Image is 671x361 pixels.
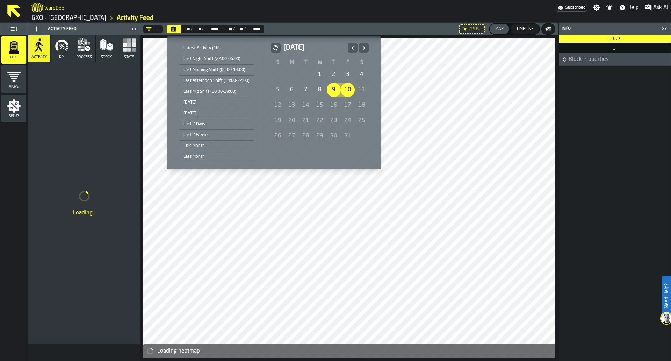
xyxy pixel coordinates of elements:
[271,83,285,97] div: Sunday, October 5, 2025
[299,114,313,128] div: Tuesday, October 21, 2025
[341,58,355,67] th: F
[359,43,369,53] button: Next
[327,98,341,112] div: Thursday, October 16, 2025
[179,120,254,128] div: Last 7 Days
[179,55,254,63] div: Last Night Shift (22:00-06:00)
[341,68,355,82] div: Friday, October 3, 2025
[327,83,341,97] div: 9
[341,114,355,128] div: Friday, October 24, 2025
[299,114,313,128] div: 21
[179,142,254,150] div: This Month
[179,153,254,161] div: Last Month
[285,83,299,97] div: Monday, October 6, 2025
[341,68,355,82] div: 3
[179,44,254,52] div: Latest Activity (1h)
[271,98,285,112] div: 12
[313,68,327,82] div: 1
[285,129,299,143] div: 27
[341,114,355,128] div: 24
[299,129,313,143] div: 28
[172,42,376,164] div: Select date range Select date range
[285,58,299,67] th: M
[327,98,341,112] div: 16
[179,109,254,117] div: [DATE]
[271,129,285,143] div: 26
[285,98,299,112] div: Monday, October 13, 2025
[327,58,341,67] th: T
[271,58,285,67] th: S
[271,98,285,112] div: Sunday, October 12, 2025
[313,58,327,67] th: W
[285,98,299,112] div: 13
[327,68,341,82] div: Thursday, October 2, 2025
[341,129,355,143] div: 31
[341,98,355,112] div: 17
[313,129,327,143] div: 29
[299,98,313,112] div: Tuesday, October 14, 2025
[355,98,369,112] div: 18
[327,129,341,143] div: 30
[285,129,299,143] div: Monday, October 27, 2025
[271,114,285,128] div: 19
[313,114,327,128] div: 22
[285,114,299,128] div: Monday, October 20, 2025
[299,98,313,112] div: 14
[299,129,313,143] div: Tuesday, October 28, 2025
[355,98,369,112] div: Saturday, October 18, 2025
[179,77,254,85] div: Last Afternoon Shift (14:00-22:00)
[299,58,313,67] th: T
[179,99,254,106] div: [DATE]
[327,114,341,128] div: Thursday, October 23, 2025
[327,114,341,128] div: 23
[313,68,327,82] div: Wednesday, October 1, 2025
[355,83,369,97] div: Saturday, October 11, 2025
[663,276,670,316] label: Need Help?
[313,98,327,112] div: Wednesday, October 15, 2025
[313,129,327,143] div: Wednesday, October 29, 2025
[271,83,285,97] div: 5
[327,68,341,82] div: 2
[348,43,358,53] button: Previous
[285,114,299,128] div: 20
[341,129,355,143] div: Friday, October 31, 2025
[179,131,254,139] div: Last 2 Weeks
[327,83,341,97] div: Selected Range: Thursday, October 9 to Friday, October 10, 2025, Thursday, October 9, 2025 selected
[271,43,281,53] button: button-
[271,114,285,128] div: Sunday, October 19, 2025
[271,58,369,144] table: October 2025
[299,83,313,97] div: Tuesday, October 7, 2025
[327,129,341,143] div: Thursday, October 30, 2025
[285,83,299,97] div: 6
[355,114,369,128] div: Saturday, October 25, 2025
[313,98,327,112] div: 15
[355,58,369,67] th: S
[313,83,327,97] div: 8
[179,88,254,95] div: Last Mid Shift (10:00-18:00)
[313,83,327,97] div: Wednesday, October 8, 2025
[179,66,254,74] div: Last Morning Shift (06:00-14:00)
[341,98,355,112] div: Friday, October 17, 2025
[299,83,313,97] div: 7
[355,68,369,82] div: Saturday, October 4, 2025
[271,43,369,144] div: October 2025
[355,68,369,82] div: 4
[271,129,285,143] div: Sunday, October 26, 2025
[341,83,355,97] div: Today, Selected Range: Thursday, October 9 to Friday, October 10, 2025, Friday, October 10, 2025 ...
[355,114,369,128] div: 25
[341,83,355,97] div: 10
[313,114,327,128] div: Wednesday, October 22, 2025
[355,83,369,97] div: 11
[283,43,345,53] h2: [DATE]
